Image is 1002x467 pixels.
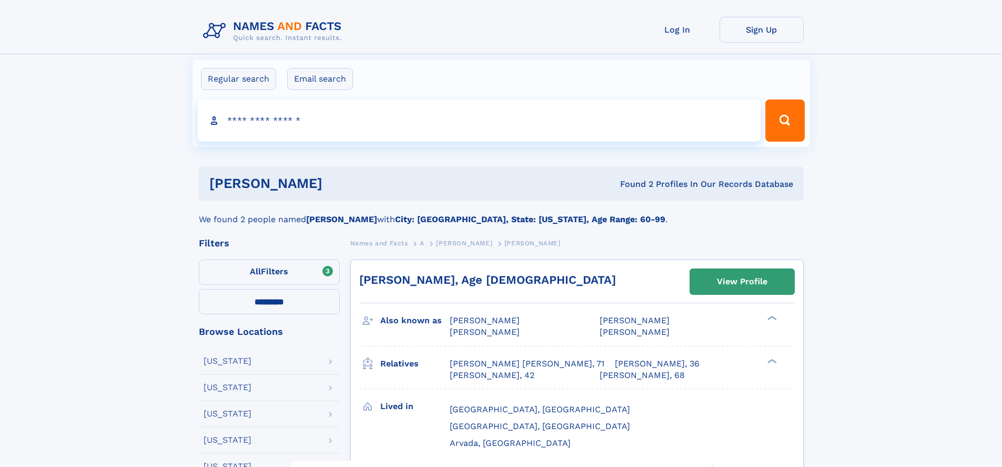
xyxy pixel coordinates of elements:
a: [PERSON_NAME] [PERSON_NAME], 71 [450,358,604,370]
img: Logo Names and Facts [199,17,350,45]
h3: Lived in [380,398,450,415]
div: Filters [199,239,340,248]
span: [GEOGRAPHIC_DATA], [GEOGRAPHIC_DATA] [450,404,630,414]
span: [PERSON_NAME] [600,315,670,325]
a: A [420,236,424,250]
b: City: [GEOGRAPHIC_DATA], State: [US_STATE], Age Range: 60-99 [395,214,665,224]
b: [PERSON_NAME] [306,214,377,224]
div: Found 2 Profiles In Our Records Database [471,178,793,190]
div: ❯ [765,315,777,322]
div: Browse Locations [199,327,340,336]
label: Email search [287,68,353,90]
span: [PERSON_NAME] [600,327,670,337]
label: Regular search [201,68,276,90]
a: [PERSON_NAME] [436,236,492,250]
div: We found 2 people named with . [199,201,804,226]
span: All [250,266,261,276]
label: Filters [199,260,340,285]
span: [PERSON_NAME] [504,240,561,247]
span: [PERSON_NAME] [450,315,520,325]
a: [PERSON_NAME], 42 [450,370,534,381]
input: search input [198,100,761,142]
a: Log In [635,17,720,43]
div: [US_STATE] [204,383,251,392]
div: ❯ [765,357,777,364]
a: [PERSON_NAME], 68 [600,370,685,381]
span: [PERSON_NAME] [436,240,492,247]
div: [US_STATE] [204,436,251,444]
h3: Relatives [380,355,450,373]
a: [PERSON_NAME], 36 [615,358,700,370]
span: Arvada, [GEOGRAPHIC_DATA] [450,438,571,448]
span: [GEOGRAPHIC_DATA], [GEOGRAPHIC_DATA] [450,421,630,431]
span: [PERSON_NAME] [450,327,520,337]
div: View Profile [717,270,767,294]
a: Names and Facts [350,236,408,250]
button: Search Button [765,100,804,142]
a: [PERSON_NAME], Age [DEMOGRAPHIC_DATA] [359,273,616,286]
a: View Profile [690,269,794,294]
h1: [PERSON_NAME] [209,177,471,190]
span: A [420,240,424,247]
a: Sign Up [720,17,804,43]
div: [US_STATE] [204,357,251,365]
h3: Also known as [380,312,450,330]
div: [US_STATE] [204,410,251,418]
